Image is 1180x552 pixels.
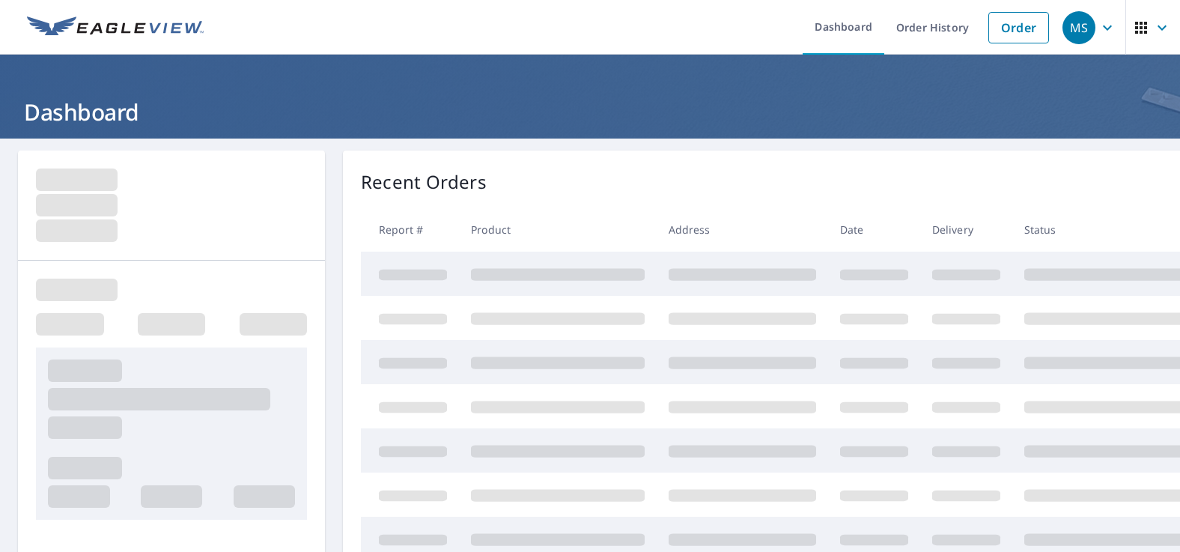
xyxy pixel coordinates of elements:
[27,16,204,39] img: EV Logo
[459,207,657,252] th: Product
[18,97,1162,127] h1: Dashboard
[828,207,920,252] th: Date
[657,207,828,252] th: Address
[361,169,487,195] p: Recent Orders
[988,12,1049,43] a: Order
[920,207,1012,252] th: Delivery
[361,207,459,252] th: Report #
[1062,11,1095,44] div: MS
